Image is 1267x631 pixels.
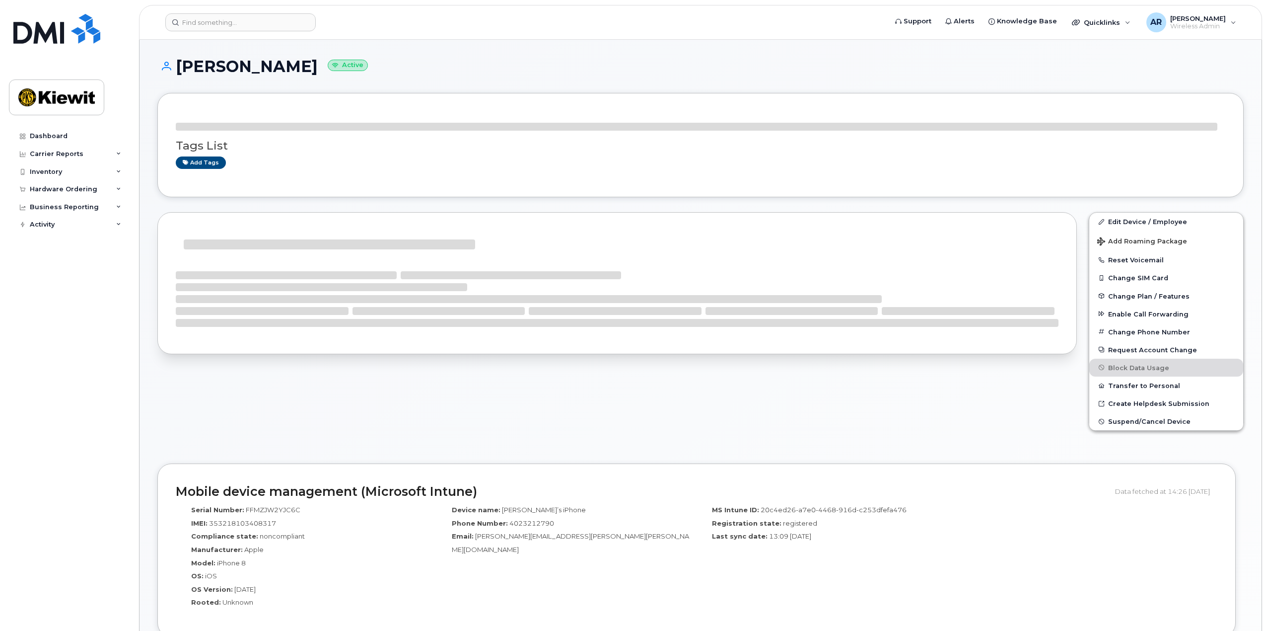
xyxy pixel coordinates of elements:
small: Active [328,60,368,71]
label: Model: [191,558,215,568]
button: Request Account Change [1089,341,1243,359]
label: Device name: [452,505,500,515]
span: registered [783,519,817,527]
span: FFMZJW2YJC6C [246,506,300,514]
span: iPhone 8 [217,559,246,567]
h3: Tags List [176,140,1225,152]
button: Block Data Usage [1089,359,1243,377]
label: Registration state: [712,519,781,528]
button: Change Plan / Features [1089,287,1243,305]
span: [PERSON_NAME][EMAIL_ADDRESS][PERSON_NAME][PERSON_NAME][DOMAIN_NAME] [452,532,689,553]
a: Create Helpdesk Submission [1089,394,1243,412]
button: Transfer to Personal [1089,377,1243,394]
button: Add Roaming Package [1089,231,1243,251]
label: OS: [191,571,204,581]
span: 4023212790 [509,519,554,527]
span: [DATE] [234,585,256,593]
h2: Mobile device management (Microsoft Intune) [176,485,1108,499]
label: OS Version: [191,585,233,594]
label: Rooted: [191,598,221,607]
span: iOS [205,572,217,580]
label: MS Intune ID: [712,505,759,515]
button: Suspend/Cancel Device [1089,412,1243,430]
span: Enable Call Forwarding [1108,310,1189,317]
a: Edit Device / Employee [1089,213,1243,231]
button: Change SIM Card [1089,269,1243,287]
span: Suspend/Cancel Device [1108,418,1191,425]
span: Unknown [222,598,253,606]
label: Serial Number: [191,505,244,515]
h1: [PERSON_NAME] [157,58,1244,75]
label: Phone Number: [452,519,508,528]
span: 13:09 [DATE] [769,532,811,540]
span: Change Plan / Features [1108,292,1190,300]
button: Enable Call Forwarding [1089,305,1243,323]
span: 20c4ed26-a7e0-4468-916d-c253dfefa476 [761,506,907,514]
label: Email: [452,532,474,541]
div: Data fetched at 14:26 [DATE] [1115,482,1217,501]
a: Add tags [176,157,226,169]
span: noncompliant [260,532,305,540]
button: Change Phone Number [1089,323,1243,341]
button: Reset Voicemail [1089,251,1243,269]
span: [PERSON_NAME]’s iPhone [502,506,586,514]
span: Add Roaming Package [1097,237,1187,247]
label: Compliance state: [191,532,258,541]
span: 353218103408317 [209,519,276,527]
label: IMEI: [191,519,208,528]
label: Last sync date: [712,532,768,541]
label: Manufacturer: [191,545,243,554]
span: Apple [244,546,264,553]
